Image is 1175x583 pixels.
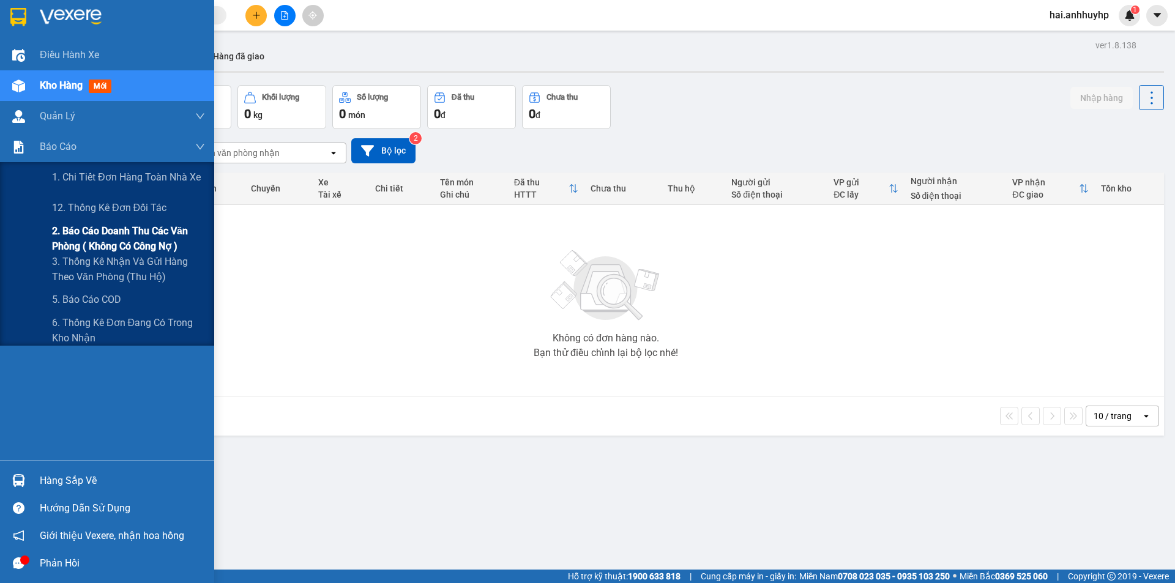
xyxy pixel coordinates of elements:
div: Người nhận [911,176,1001,186]
img: warehouse-icon [12,49,25,62]
span: 2. Báo cáo doanh thu các văn phòng ( không có công nợ ) [52,223,205,254]
div: Tài xế [318,190,363,199]
div: Thu hộ [668,184,720,193]
button: file-add [274,5,296,26]
div: HTTT [514,190,569,199]
span: notification [13,530,24,541]
span: 3. Thống kê nhận và gửi hàng theo văn phòng (thu hộ) [52,254,205,284]
div: Xe [318,177,363,187]
span: copyright [1107,572,1116,581]
span: 0 [244,106,251,121]
strong: 0708 023 035 - 0935 103 250 [838,571,950,581]
span: 5. Báo cáo COD [52,292,121,307]
span: 1. Chi tiết đơn hàng toàn nhà xe [52,169,201,185]
button: plus [245,5,267,26]
th: Toggle SortBy [1006,173,1095,205]
div: Ghi chú [440,190,502,199]
div: Không có đơn hàng nào. [553,333,659,343]
div: Hướng dẫn sử dụng [40,499,205,518]
div: Số điện thoại [911,191,1001,201]
span: Điều hành xe [40,47,99,62]
strong: 0369 525 060 [995,571,1048,581]
button: Bộ lọc [351,138,416,163]
div: Người gửi [731,177,821,187]
div: Chưa thu [591,184,655,193]
strong: 1900 633 818 [628,571,681,581]
div: Chọn văn phòng nhận [195,147,280,159]
img: solution-icon [12,141,25,154]
img: warehouse-icon [12,474,25,487]
span: Cung cấp máy in - giấy in: [701,570,796,583]
svg: open [329,148,338,158]
button: Số lượng0món [332,85,421,129]
span: mới [89,80,111,93]
div: Hàng sắp về [40,472,205,490]
div: Chi tiết [375,184,428,193]
img: logo-vxr [10,8,26,26]
button: Hàng đã giao [203,42,274,71]
div: Tên món [440,177,502,187]
span: caret-down [1152,10,1163,21]
span: ⚪️ [953,574,957,579]
span: 0 [339,106,346,121]
div: Đã thu [514,177,569,187]
img: svg+xml;base64,PHN2ZyBjbGFzcz0ibGlzdC1wbHVnX19zdmciIHhtbG5zPSJodHRwOi8vd3d3LnczLm9yZy8yMDAwL3N2Zy... [545,243,667,329]
span: 12. Thống kê đơn đối tác [52,200,166,215]
th: Toggle SortBy [827,173,904,205]
span: 0 [434,106,441,121]
span: Miền Nam [799,570,950,583]
button: aim [302,5,324,26]
sup: 1 [1131,6,1140,14]
span: | [690,570,692,583]
button: Đã thu0đ [427,85,516,129]
th: Toggle SortBy [508,173,585,205]
div: Chuyến [251,184,305,193]
svg: open [1141,411,1151,421]
div: Khối lượng [262,93,299,102]
span: đ [535,110,540,120]
div: VP nhận [1012,177,1079,187]
div: ĐC lấy [834,190,888,199]
span: aim [308,11,317,20]
div: Số điện thoại [731,190,821,199]
span: kg [253,110,263,120]
span: | [1057,570,1059,583]
span: hai.anhhuyhp [1040,7,1119,23]
span: plus [252,11,261,20]
button: Nhập hàng [1070,87,1133,109]
span: file-add [280,11,289,20]
button: caret-down [1146,5,1168,26]
div: Tồn kho [1101,184,1158,193]
img: icon-new-feature [1124,10,1135,21]
div: VP gửi [834,177,888,187]
span: 6. Thống kê đơn đang có trong kho nhận [52,315,205,346]
div: Phản hồi [40,554,205,573]
span: message [13,557,24,569]
img: warehouse-icon [12,80,25,92]
div: ver 1.8.138 [1095,39,1136,52]
sup: 2 [409,132,422,144]
span: Kho hàng [40,80,83,91]
div: Chưa thu [546,93,578,102]
div: Tuyến [193,184,239,193]
div: ĐC giao [1012,190,1079,199]
img: warehouse-icon [12,110,25,123]
span: 1 [1133,6,1137,14]
div: Số lượng [357,93,388,102]
span: Báo cáo [40,139,76,154]
span: 0 [529,106,535,121]
button: Chưa thu0đ [522,85,611,129]
div: Đã thu [452,93,474,102]
span: Quản Lý [40,108,75,124]
span: Miền Bắc [960,570,1048,583]
span: down [195,111,205,121]
div: 10 / trang [1094,410,1132,422]
span: đ [441,110,446,120]
button: Khối lượng0kg [237,85,326,129]
span: Hỗ trợ kỹ thuật: [568,570,681,583]
span: món [348,110,365,120]
span: Giới thiệu Vexere, nhận hoa hồng [40,528,184,543]
span: down [195,142,205,152]
span: question-circle [13,502,24,514]
div: Bạn thử điều chỉnh lại bộ lọc nhé! [534,348,678,358]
